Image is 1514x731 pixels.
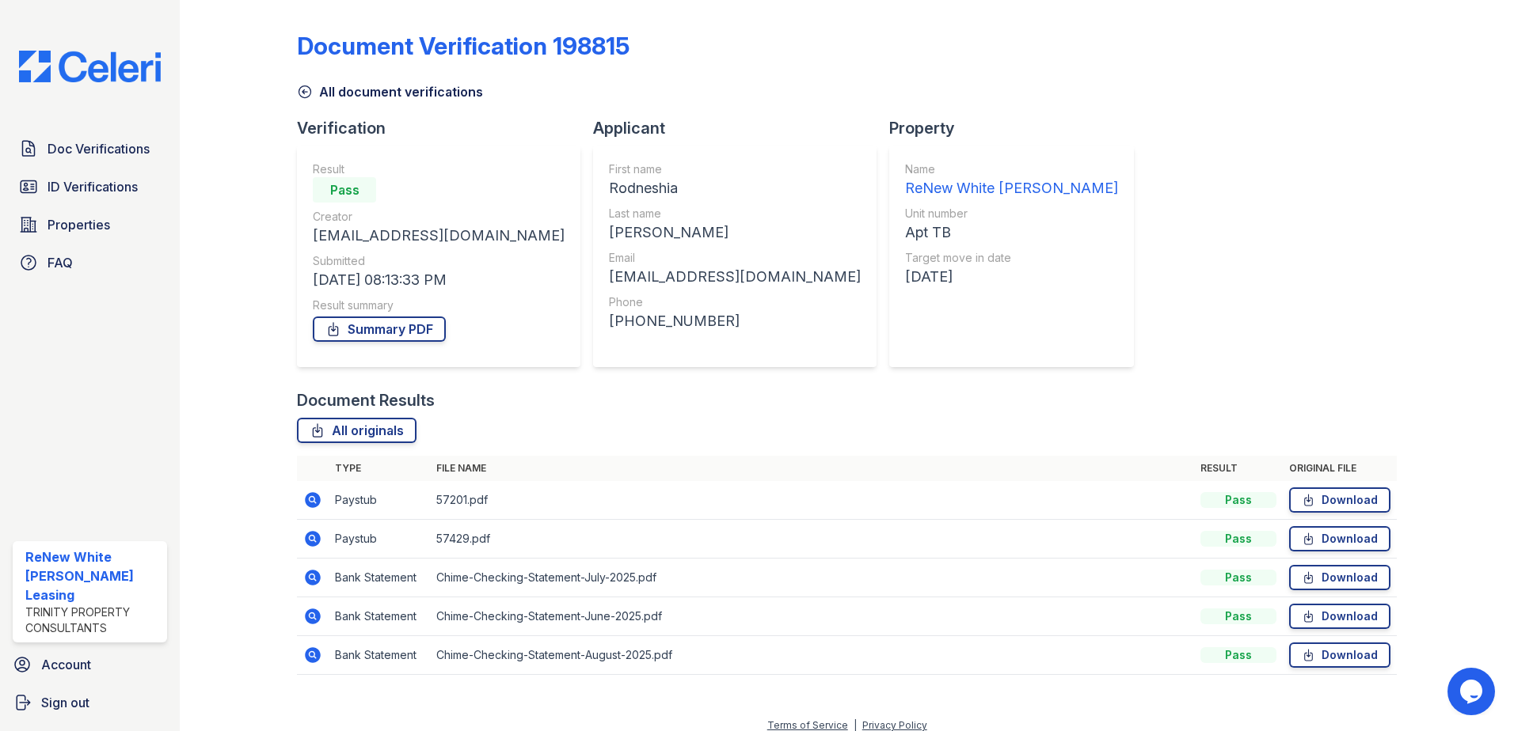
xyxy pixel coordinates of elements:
span: Doc Verifications [48,139,150,158]
div: Pass [1200,492,1276,508]
div: Result [313,161,565,177]
a: Privacy Policy [862,719,927,731]
a: Download [1289,526,1390,551]
div: [DATE] [905,266,1118,288]
a: FAQ [13,247,167,278]
div: Pass [1200,531,1276,547]
a: Download [1289,487,1390,513]
div: Pass [1200,570,1276,585]
div: Creator [313,209,565,225]
div: Last name [609,206,861,222]
div: First name [609,161,861,177]
div: Document Results [297,389,435,411]
span: Account [41,655,91,674]
div: ReNew White [PERSON_NAME] Leasing [25,547,161,604]
div: Verification [297,117,593,139]
th: Type [329,456,430,481]
th: Result [1194,456,1283,481]
div: Target move in date [905,250,1118,266]
a: Name ReNew White [PERSON_NAME] [905,161,1118,199]
span: FAQ [48,253,73,272]
td: 57201.pdf [430,481,1194,520]
a: Properties [13,209,167,241]
div: [EMAIL_ADDRESS][DOMAIN_NAME] [609,266,861,288]
a: Download [1289,642,1390,668]
th: File name [430,456,1194,481]
a: Doc Verifications [13,133,167,165]
div: Name [905,161,1118,177]
a: Download [1289,565,1390,590]
a: Download [1289,604,1390,629]
td: Bank Statement [329,597,430,636]
div: Unit number [905,206,1118,222]
iframe: chat widget [1447,668,1498,715]
div: [EMAIL_ADDRESS][DOMAIN_NAME] [313,225,565,247]
div: Rodneshia [609,177,861,199]
td: Paystub [329,520,430,559]
img: CE_Logo_Blue-a8612792a0a2168367f1c8372b55b34899dd931a85d93a1a3d3e32e68fde9ad4.png [6,51,173,82]
a: All originals [297,418,417,443]
td: 57429.pdf [430,520,1194,559]
div: ReNew White [PERSON_NAME] [905,177,1118,199]
div: Pass [313,177,376,203]
td: Chime-Checking-Statement-July-2025.pdf [430,559,1194,597]
td: Bank Statement [329,559,430,597]
td: Paystub [329,481,430,520]
div: Pass [1200,608,1276,624]
div: Applicant [593,117,889,139]
div: Pass [1200,647,1276,663]
div: | [854,719,857,731]
div: Trinity Property Consultants [25,604,161,636]
a: Terms of Service [767,719,848,731]
td: Chime-Checking-Statement-June-2025.pdf [430,597,1194,636]
th: Original file [1283,456,1397,481]
div: Property [889,117,1147,139]
div: Submitted [313,253,565,269]
a: All document verifications [297,82,483,101]
a: ID Verifications [13,171,167,203]
a: Account [6,649,173,680]
a: Sign out [6,687,173,718]
span: Sign out [41,693,89,712]
div: [PHONE_NUMBER] [609,310,861,332]
td: Bank Statement [329,636,430,675]
div: Document Verification 198815 [297,32,630,60]
div: Phone [609,294,861,310]
a: Summary PDF [313,316,446,342]
div: [DATE] 08:13:33 PM [313,269,565,291]
div: Apt TB [905,222,1118,244]
span: Properties [48,215,110,234]
div: [PERSON_NAME] [609,222,861,244]
div: Result summary [313,297,565,313]
div: Email [609,250,861,266]
td: Chime-Checking-Statement-August-2025.pdf [430,636,1194,675]
span: ID Verifications [48,177,138,196]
